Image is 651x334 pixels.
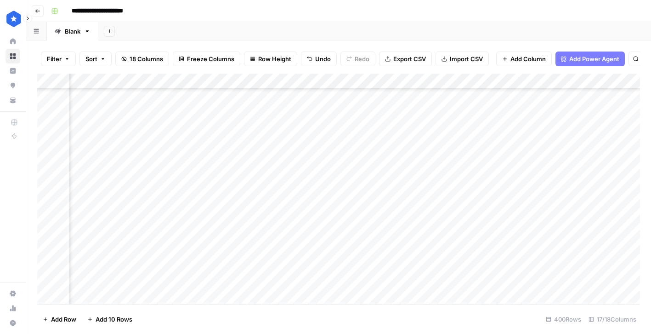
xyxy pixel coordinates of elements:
[79,52,112,66] button: Sort
[65,27,80,36] div: Blank
[6,301,20,316] a: Usage
[6,11,22,27] img: ConsumerAffairs Logo
[173,52,240,66] button: Freeze Columns
[510,54,546,63] span: Add Column
[6,34,20,49] a: Home
[47,22,98,40] a: Blank
[41,52,76,66] button: Filter
[436,52,489,66] button: Import CSV
[82,312,138,327] button: Add 10 Rows
[450,54,483,63] span: Import CSV
[6,49,20,63] a: Browse
[6,78,20,93] a: Opportunities
[301,52,337,66] button: Undo
[51,315,76,324] span: Add Row
[47,54,62,63] span: Filter
[244,52,297,66] button: Row Height
[569,54,619,63] span: Add Power Agent
[355,54,369,63] span: Redo
[555,52,625,66] button: Add Power Agent
[85,54,97,63] span: Sort
[585,312,640,327] div: 17/18 Columns
[340,52,375,66] button: Redo
[496,52,552,66] button: Add Column
[130,54,163,63] span: 18 Columns
[96,315,132,324] span: Add 10 Rows
[542,312,585,327] div: 400 Rows
[315,54,331,63] span: Undo
[6,63,20,78] a: Insights
[6,93,20,108] a: Your Data
[37,312,82,327] button: Add Row
[6,316,20,330] button: Help + Support
[393,54,426,63] span: Export CSV
[6,286,20,301] a: Settings
[379,52,432,66] button: Export CSV
[115,52,169,66] button: 18 Columns
[6,7,20,30] button: Workspace: ConsumerAffairs
[187,54,234,63] span: Freeze Columns
[258,54,291,63] span: Row Height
